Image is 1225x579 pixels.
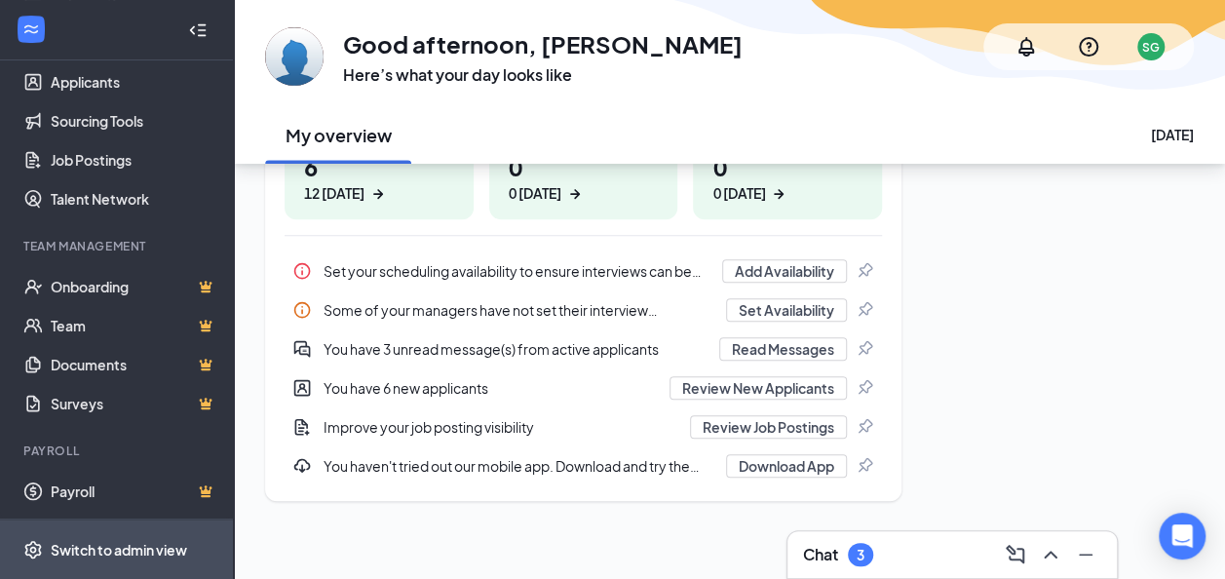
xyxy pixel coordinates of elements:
h2: My overview [286,123,392,147]
a: Interviews00 [DATE]ArrowRight [489,114,678,219]
h1: 6 [304,150,454,204]
div: Open Intercom Messenger [1159,513,1206,560]
a: Applicants [51,62,217,101]
div: Payroll [23,443,213,459]
div: Set your scheduling availability to ensure interviews can be set up [324,261,710,281]
svg: Pin [855,456,874,476]
a: Talent Network [51,179,217,218]
svg: Notifications [1014,35,1038,58]
h1: 0 [509,150,659,204]
div: You have 3 unread message(s) from active applicants [324,339,708,359]
svg: Pin [855,300,874,320]
a: TeamCrown [51,306,217,345]
a: Sourcing Tools [51,101,217,140]
h1: Good afternoon, [PERSON_NAME] [343,27,743,60]
div: Improve your job posting visibility [285,407,882,446]
h3: Chat [803,544,838,565]
div: You haven't tried out our mobile app. Download and try the mobile app here... [324,456,714,476]
a: UserEntityYou have 6 new applicantsReview New ApplicantsPin [285,368,882,407]
div: You haven't tried out our mobile app. Download and try the mobile app here... [285,446,882,485]
svg: ArrowRight [368,184,388,204]
svg: ArrowRight [565,184,585,204]
div: 3 [857,547,864,563]
svg: ComposeMessage [1004,543,1027,566]
a: DocumentsCrown [51,345,217,384]
div: 0 [DATE] [712,183,765,204]
div: [DATE] [1151,125,1194,144]
svg: Minimize [1074,543,1097,566]
svg: Pin [855,417,874,437]
svg: ChevronUp [1039,543,1062,566]
svg: ArrowRight [769,184,788,204]
a: DownloadYou haven't tried out our mobile app. Download and try the mobile app here...Download AppPin [285,446,882,485]
div: You have 6 new applicants [324,378,658,398]
a: OnboardingCrown [51,267,217,306]
a: SurveysCrown [51,384,217,423]
div: Some of your managers have not set their interview availability yet [285,290,882,329]
img: Samantha Gilkerson [265,27,324,86]
a: InfoSome of your managers have not set their interview availability yetSet AvailabilityPin [285,290,882,329]
a: Applications612 [DATE]ArrowRight [285,114,474,219]
h1: 0 [712,150,862,204]
button: Set Availability [726,298,847,322]
button: Review Job Postings [690,415,847,439]
a: DoubleChatActiveYou have 3 unread message(s) from active applicantsRead MessagesPin [285,329,882,368]
div: Set your scheduling availability to ensure interviews can be set up [285,251,882,290]
button: Review New Applicants [670,376,847,400]
svg: WorkstreamLogo [21,19,41,39]
div: 0 [DATE] [509,183,561,204]
svg: Settings [23,540,43,560]
button: Read Messages [719,337,847,361]
svg: DocumentAdd [292,417,312,437]
button: Download App [726,454,847,478]
svg: QuestionInfo [1077,35,1100,58]
a: Job Postings [51,140,217,179]
div: Some of your managers have not set their interview availability yet [324,300,714,320]
svg: UserEntity [292,378,312,398]
button: Add Availability [722,259,847,283]
button: ComposeMessage [1000,539,1031,570]
svg: Collapse [188,20,208,40]
svg: Download [292,456,312,476]
div: 12 [DATE] [304,183,364,204]
div: Switch to admin view [51,540,187,560]
div: SG [1142,39,1160,56]
a: DocumentAddImprove your job posting visibilityReview Job PostingsPin [285,407,882,446]
div: Team Management [23,238,213,254]
svg: Pin [855,261,874,281]
div: Improve your job posting visibility [324,417,678,437]
svg: Pin [855,339,874,359]
div: You have 3 unread message(s) from active applicants [285,329,882,368]
svg: DoubleChatActive [292,339,312,359]
a: PayrollCrown [51,472,217,511]
div: You have 6 new applicants [285,368,882,407]
a: New hires00 [DATE]ArrowRight [693,114,882,219]
svg: Pin [855,378,874,398]
a: InfoSet your scheduling availability to ensure interviews can be set upAdd AvailabilityPin [285,251,882,290]
button: Minimize [1070,539,1101,570]
button: ChevronUp [1035,539,1066,570]
svg: Info [292,300,312,320]
svg: Info [292,261,312,281]
h3: Here’s what your day looks like [343,64,743,86]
